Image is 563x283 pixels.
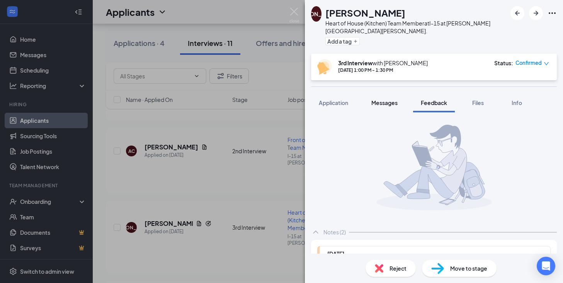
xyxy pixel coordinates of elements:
span: down [544,61,549,66]
svg: ArrowLeftNew [513,8,522,18]
span: Application [319,99,348,106]
div: Heart of House (Kitchen) Team Member at I-15 at [PERSON_NAME][GEOGRAPHIC_DATA][PERSON_NAME]. [325,19,507,35]
span: Reject [390,264,407,273]
img: takingNoteManImg [376,125,492,210]
svg: ChevronUp [311,227,320,237]
span: Messages [371,99,398,106]
span: Move to stage [450,264,487,273]
div: Status : [494,59,513,67]
svg: ArrowRight [531,8,541,18]
div: [PERSON_NAME] [294,10,339,18]
div: Open Intercom Messenger [537,257,555,275]
div: Notes (2) [323,228,346,236]
button: ArrowLeftNew [510,6,524,20]
span: [DATE] [327,250,344,257]
span: Files [472,99,484,106]
svg: Ellipses [548,8,557,18]
button: ArrowRight [529,6,543,20]
span: Info [512,99,522,106]
b: 3rd Interview [338,59,372,66]
div: with [PERSON_NAME] [338,59,428,67]
button: PlusAdd a tag [325,37,360,45]
svg: Plus [353,39,358,44]
h1: [PERSON_NAME] [325,6,405,19]
div: [DATE] 1:00 PM - 1:30 PM [338,67,428,73]
span: Confirmed [515,59,542,67]
span: Feedback [421,99,447,106]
